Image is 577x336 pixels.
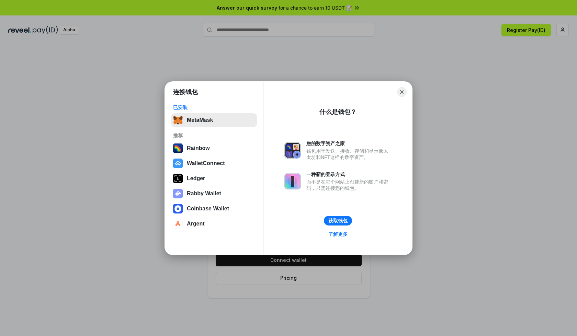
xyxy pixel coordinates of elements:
[284,142,301,159] img: svg+xml,%3Csvg%20xmlns%3D%22http%3A%2F%2Fwww.w3.org%2F2000%2Fsvg%22%20fill%3D%22none%22%20viewBox...
[187,117,213,123] div: MetaMask
[328,231,348,237] div: 了解更多
[171,113,257,127] button: MetaMask
[324,216,352,225] button: 获取钱包
[173,159,183,168] img: svg+xml,%3Csvg%20width%3D%2228%22%20height%3D%2228%22%20viewBox%3D%220%200%2028%2028%22%20fill%3D...
[187,221,205,227] div: Argent
[397,87,407,97] button: Close
[319,108,357,116] div: 什么是钱包？
[328,218,348,224] div: 获取钱包
[173,115,183,125] img: svg+xml,%3Csvg%20fill%3D%22none%22%20height%3D%2233%22%20viewBox%3D%220%200%2035%2033%22%20width%...
[171,187,257,200] button: Rabby Wallet
[187,206,229,212] div: Coinbase Wallet
[171,141,257,155] button: Rainbow
[173,174,183,183] img: svg+xml,%3Csvg%20xmlns%3D%22http%3A%2F%2Fwww.w3.org%2F2000%2Fsvg%22%20width%3D%2228%22%20height%3...
[324,230,352,239] a: 了解更多
[173,189,183,198] img: svg+xml,%3Csvg%20xmlns%3D%22http%3A%2F%2Fwww.w3.org%2F2000%2Fsvg%22%20fill%3D%22none%22%20viewBox...
[171,172,257,185] button: Ledger
[187,160,225,166] div: WalletConnect
[171,157,257,170] button: WalletConnect
[306,148,392,160] div: 钱包用于发送、接收、存储和显示像以太坊和NFT这样的数字资产。
[306,171,392,177] div: 一种新的登录方式
[173,204,183,213] img: svg+xml,%3Csvg%20width%3D%2228%22%20height%3D%2228%22%20viewBox%3D%220%200%2028%2028%22%20fill%3D...
[284,173,301,189] img: svg+xml,%3Csvg%20xmlns%3D%22http%3A%2F%2Fwww.w3.org%2F2000%2Fsvg%22%20fill%3D%22none%22%20viewBox...
[306,140,392,147] div: 您的数字资产之家
[173,104,255,111] div: 已安装
[306,179,392,191] div: 而不是在每个网站上创建新的账户和密码，只需连接您的钱包。
[187,190,221,197] div: Rabby Wallet
[171,202,257,216] button: Coinbase Wallet
[187,175,205,182] div: Ledger
[187,145,210,151] div: Rainbow
[173,143,183,153] img: svg+xml,%3Csvg%20width%3D%22120%22%20height%3D%22120%22%20viewBox%3D%220%200%20120%20120%22%20fil...
[171,217,257,231] button: Argent
[173,88,198,96] h1: 连接钱包
[173,219,183,229] img: svg+xml,%3Csvg%20width%3D%2228%22%20height%3D%2228%22%20viewBox%3D%220%200%2028%2028%22%20fill%3D...
[173,132,255,139] div: 推荐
